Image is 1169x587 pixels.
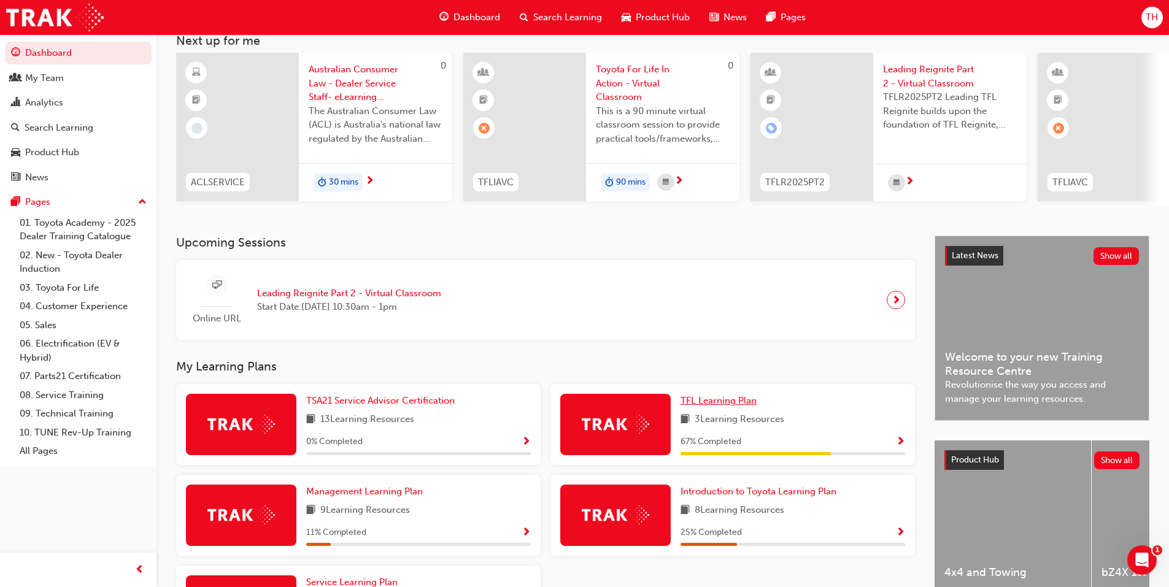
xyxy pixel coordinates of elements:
[479,123,490,134] span: learningRecordVerb_ABSENT-icon
[329,175,358,190] span: 30 mins
[186,270,905,331] a: Online URLLeading Reignite Part 2 - Virtual ClassroomStart Date:[DATE] 10:30am - 1pm
[945,350,1139,378] span: Welcome to your new Training Resource Centre
[15,367,152,386] a: 07. Parts21 Certification
[15,297,152,316] a: 04. Customer Experience
[439,10,449,25] span: guage-icon
[15,278,152,297] a: 03. Toyota For Life
[681,485,841,499] a: Introduction to Toyota Learning Plan
[306,526,366,540] span: 11 % Completed
[309,104,442,146] span: The Australian Consumer Law (ACL) is Australia's national law regulated by the Australian Competi...
[15,246,152,278] a: 02. New - Toyota Dealer Induction
[681,435,741,449] span: 67 % Completed
[306,412,315,428] span: book-icon
[318,175,326,191] span: duration-icon
[766,65,775,81] span: learningResourceType_INSTRUCTOR_LED-icon
[781,10,806,25] span: Pages
[896,525,905,540] button: Show Progress
[1146,10,1158,25] span: TH
[616,175,646,190] span: 90 mins
[5,166,152,189] a: News
[309,63,442,104] span: Australian Consumer Law - Dealer Service Staff- eLearning Module
[533,10,602,25] span: Search Learning
[510,5,612,30] a: search-iconSearch Learning
[728,60,733,71] span: 0
[15,442,152,461] a: All Pages
[700,5,757,30] a: news-iconNews
[320,503,410,518] span: 9 Learning Resources
[1094,247,1140,265] button: Show all
[25,171,48,185] div: News
[892,291,901,309] span: next-icon
[522,437,531,448] span: Show Progress
[11,123,20,134] span: search-icon
[176,53,452,201] a: 0ACLSERVICEAustralian Consumer Law - Dealer Service Staff- eLearning ModuleThe Australian Consume...
[306,503,315,518] span: book-icon
[674,176,684,187] span: next-icon
[612,5,700,30] a: car-iconProduct Hub
[1127,545,1157,575] iframe: Intercom live chat
[6,4,104,31] a: Trak
[5,67,152,90] a: My Team
[15,386,152,405] a: 08. Service Training
[5,141,152,164] a: Product Hub
[681,486,836,497] span: Introduction to Toyota Learning Plan
[306,435,363,449] span: 0 % Completed
[723,10,747,25] span: News
[596,104,730,146] span: This is a 90 minute virtual classroom session to provide practical tools/frameworks, behaviours a...
[11,73,20,84] span: people-icon
[11,172,20,183] span: news-icon
[15,404,152,423] a: 09. Technical Training
[766,10,776,25] span: pages-icon
[365,176,374,187] span: next-icon
[1054,93,1062,109] span: booktick-icon
[695,412,784,428] span: 3 Learning Resources
[766,93,775,109] span: booktick-icon
[582,415,649,434] img: Trak
[883,90,1017,132] span: TFLR2025PT2 Leading TFL Reignite builds upon the foundation of TFL Reignite, reaffirming our comm...
[192,93,201,109] span: booktick-icon
[522,434,531,450] button: Show Progress
[138,194,147,210] span: up-icon
[750,53,1027,201] a: TFLR2025PT2Leading Reignite Part 2 - Virtual ClassroomTFLR2025PT2 Leading TFL Reignite builds upo...
[306,485,428,499] a: Management Learning Plan
[207,505,275,524] img: Trak
[15,213,152,246] a: 01. Toyota Academy - 2025 Dealer Training Catalogue
[176,359,915,374] h3: My Learning Plans
[681,412,690,428] span: book-icon
[905,177,914,188] span: next-icon
[453,10,500,25] span: Dashboard
[1141,7,1163,28] button: TH
[176,236,915,250] h3: Upcoming Sessions
[441,60,446,71] span: 0
[320,412,414,428] span: 13 Learning Resources
[681,395,757,406] span: TFL Learning Plan
[15,316,152,335] a: 05. Sales
[5,39,152,191] button: DashboardMy TeamAnalyticsSearch LearningProduct HubNews
[951,455,999,465] span: Product Hub
[479,93,488,109] span: booktick-icon
[765,175,825,190] span: TFLR2025PT2
[636,10,690,25] span: Product Hub
[935,236,1149,421] a: Latest NewsShow allWelcome to your new Training Resource CentreRevolutionise the way you access a...
[681,503,690,518] span: book-icon
[306,486,423,497] span: Management Learning Plan
[192,65,201,81] span: learningResourceType_ELEARNING-icon
[896,434,905,450] button: Show Progress
[5,91,152,114] a: Analytics
[306,394,460,408] a: TSA21 Service Advisor Certification
[5,191,152,213] button: Pages
[944,450,1140,470] a: Product HubShow all
[757,5,816,30] a: pages-iconPages
[11,48,20,59] span: guage-icon
[15,423,152,442] a: 10. TUNE Rev-Up Training
[11,197,20,208] span: pages-icon
[257,300,441,314] span: Start Date: [DATE] 10:30am - 1pm
[15,334,152,367] a: 06. Electrification (EV & Hybrid)
[582,505,649,524] img: Trak
[952,250,998,261] span: Latest News
[430,5,510,30] a: guage-iconDashboard
[522,525,531,540] button: Show Progress
[520,10,528,25] span: search-icon
[156,34,1169,48] h3: Next up for me
[1053,123,1064,134] span: learningRecordVerb_ABSENT-icon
